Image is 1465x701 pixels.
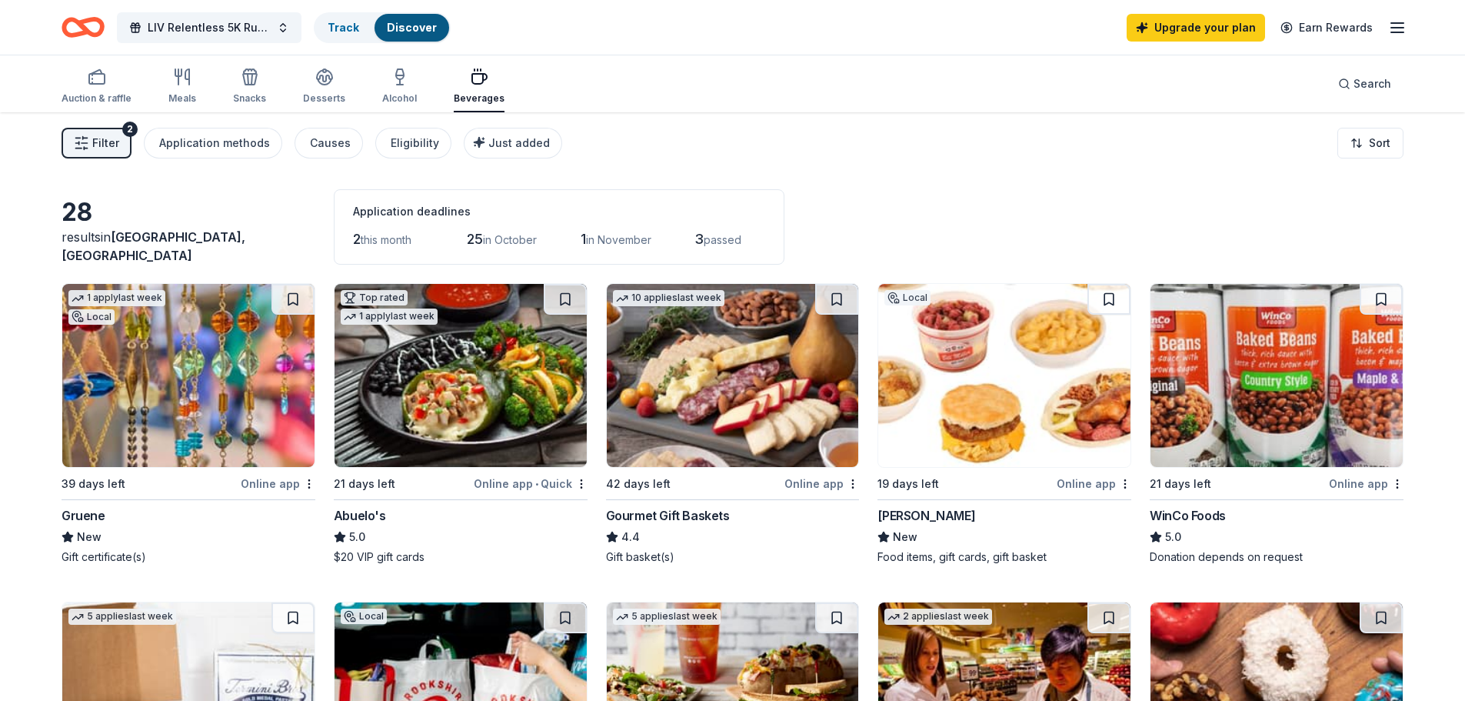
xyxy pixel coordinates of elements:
[1150,475,1211,493] div: 21 days left
[1150,283,1403,565] a: Image for WinCo Foods21 days leftOnline appWinCo Foods5.0Donation depends on request
[334,506,386,525] div: Abuelo's
[62,283,315,565] a: Image for Gruene1 applylast weekLocal39 days leftOnline appGrueneNewGift certificate(s)
[334,475,395,493] div: 21 days left
[92,134,119,152] span: Filter
[606,475,671,493] div: 42 days left
[159,134,270,152] div: Application methods
[694,231,704,247] span: 3
[168,92,196,105] div: Meals
[77,528,102,546] span: New
[68,309,115,325] div: Local
[877,506,975,525] div: [PERSON_NAME]
[877,283,1131,565] a: Image for Bill MillerLocal19 days leftOnline app[PERSON_NAME]NewFood items, gift cards, gift basket
[1127,14,1265,42] a: Upgrade your plan
[586,233,651,246] span: in November
[581,231,586,247] span: 1
[375,128,451,159] button: Eligibility
[62,228,315,265] div: results
[877,475,939,493] div: 19 days left
[1353,75,1391,93] span: Search
[62,229,245,263] span: in
[62,549,315,565] div: Gift certificate(s)
[341,609,387,624] div: Local
[613,290,724,306] div: 10 applies last week
[62,197,315,228] div: 28
[328,21,359,34] a: Track
[1150,506,1226,525] div: WinCo Foods
[144,128,282,159] button: Application methods
[464,128,562,159] button: Just added
[878,284,1130,467] img: Image for Bill Miller
[613,609,721,625] div: 5 applies last week
[1329,474,1403,493] div: Online app
[334,283,588,565] a: Image for Abuelo's Top rated1 applylast week21 days leftOnline app•QuickAbuelo's5.0$20 VIP gift c...
[62,506,105,525] div: Gruene
[122,122,138,137] div: 2
[310,134,351,152] div: Causes
[361,233,411,246] span: this month
[391,134,439,152] div: Eligibility
[341,290,408,305] div: Top rated
[62,9,105,45] a: Home
[1369,134,1390,152] span: Sort
[1165,528,1181,546] span: 5.0
[382,62,417,112] button: Alcohol
[893,528,917,546] span: New
[884,290,931,305] div: Local
[353,202,765,221] div: Application deadlines
[454,92,504,105] div: Beverages
[1326,68,1403,99] button: Search
[233,62,266,112] button: Snacks
[353,231,361,247] span: 2
[483,233,537,246] span: in October
[314,12,451,43] button: TrackDiscover
[233,92,266,105] div: Snacks
[68,290,165,306] div: 1 apply last week
[704,233,741,246] span: passed
[884,609,992,625] div: 2 applies last week
[241,474,315,493] div: Online app
[334,549,588,565] div: $20 VIP gift cards
[606,506,730,525] div: Gourmet Gift Baskets
[877,549,1131,565] div: Food items, gift cards, gift basket
[62,284,315,467] img: Image for Gruene
[621,528,640,546] span: 4.4
[117,12,301,43] button: LIV Relentless 5K Run/Walk
[295,128,363,159] button: Causes
[349,528,365,546] span: 5.0
[148,18,271,37] span: LIV Relentless 5K Run/Walk
[1150,549,1403,565] div: Donation depends on request
[335,284,587,467] img: Image for Abuelo's
[535,478,538,490] span: •
[303,62,345,112] button: Desserts
[62,62,132,112] button: Auction & raffle
[454,62,504,112] button: Beverages
[467,231,483,247] span: 25
[62,128,132,159] button: Filter2
[1150,284,1403,467] img: Image for WinCo Foods
[382,92,417,105] div: Alcohol
[62,229,245,263] span: [GEOGRAPHIC_DATA], [GEOGRAPHIC_DATA]
[474,474,588,493] div: Online app Quick
[784,474,859,493] div: Online app
[387,21,437,34] a: Discover
[62,92,132,105] div: Auction & raffle
[606,549,860,565] div: Gift basket(s)
[488,136,550,149] span: Just added
[1337,128,1403,159] button: Sort
[1057,474,1131,493] div: Online app
[62,475,125,493] div: 39 days left
[168,62,196,112] button: Meals
[303,92,345,105] div: Desserts
[341,309,438,325] div: 1 apply last week
[68,609,176,625] div: 5 applies last week
[606,283,860,565] a: Image for Gourmet Gift Baskets10 applieslast week42 days leftOnline appGourmet Gift Baskets4.4Gif...
[607,284,859,467] img: Image for Gourmet Gift Baskets
[1271,14,1382,42] a: Earn Rewards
